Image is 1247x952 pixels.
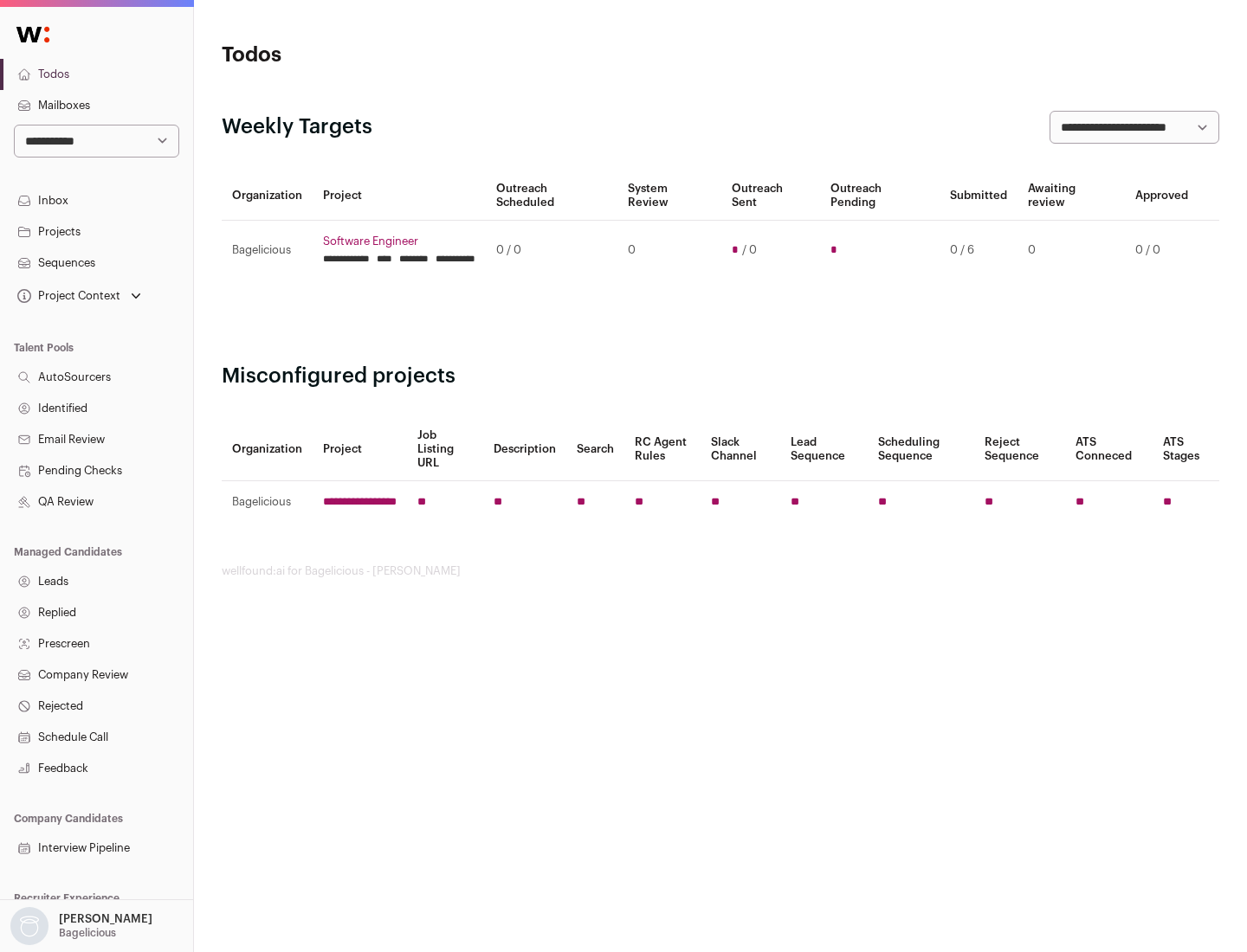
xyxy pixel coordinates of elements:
td: 0 [1018,221,1125,280]
th: Outreach Scheduled [486,171,617,221]
p: Bagelicious [59,926,116,940]
th: Awaiting review [1018,171,1125,221]
h1: Todos [222,42,554,69]
h2: Misconfigured projects [222,363,1219,390]
td: 0 / 0 [486,221,617,280]
img: Wellfound [7,17,59,52]
img: nopic.png [10,907,48,945]
th: ATS Conneced [1065,418,1152,481]
td: 0 [617,221,720,280]
th: RC Agent Rules [624,418,700,481]
th: Outreach Sent [721,171,821,221]
th: Job Listing URL [407,418,483,481]
td: Bagelicious [222,481,313,524]
th: Description [483,418,566,481]
button: Open dropdown [7,907,156,945]
th: Approved [1125,171,1199,221]
th: Reject Sequence [974,418,1066,481]
th: System Review [617,171,720,221]
td: 0 / 6 [940,221,1018,280]
th: Scheduling Sequence [868,418,974,481]
button: Open dropdown [14,284,145,308]
th: Outreach Pending [820,171,939,221]
th: Project [313,171,486,221]
span: / 0 [742,243,757,257]
td: 0 / 0 [1125,221,1199,280]
th: Organization [222,171,313,221]
footer: wellfound:ai for Bagelicious - [PERSON_NAME] [222,564,1219,578]
th: ATS Stages [1153,418,1219,481]
td: Bagelicious [222,221,313,280]
p: [PERSON_NAME] [59,912,152,926]
h2: Weekly Targets [222,113,372,141]
th: Project [313,418,407,481]
th: Submitted [940,171,1018,221]
div: Project Context [14,289,120,303]
th: Search [566,418,624,481]
th: Lead Sequence [780,418,868,481]
th: Slack Channel [701,418,780,481]
th: Organization [222,418,313,481]
a: Software Engineer [323,235,475,248]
